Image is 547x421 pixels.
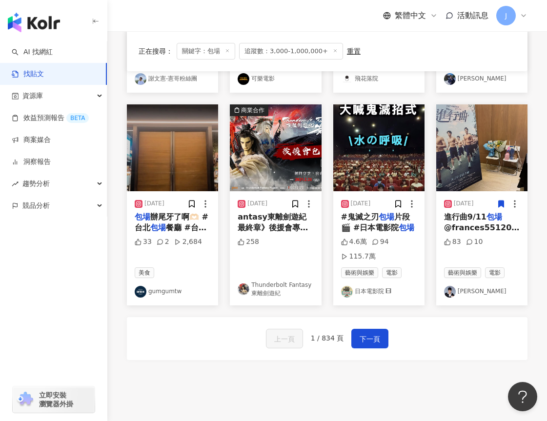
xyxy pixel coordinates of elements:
[266,329,303,348] button: 上一頁
[444,286,520,298] a: KOL Avatar[PERSON_NAME]
[22,173,50,195] span: 趨勢分析
[135,267,154,278] span: 美食
[486,212,502,221] mark: 包場
[39,391,73,408] span: 立即安裝 瀏覽器外掛
[341,73,417,85] a: KOL Avatar飛花落院
[135,286,210,298] a: KOL Avatargumgumtw
[8,13,60,32] img: logo
[12,69,44,79] a: 找貼文
[13,386,95,413] a: chrome extension立即安裝 瀏覽器外掛
[238,281,313,298] a: KOL AvatarThunderbolt Fantasy 東離劍遊紀
[247,200,267,208] div: [DATE]
[16,392,35,407] img: chrome extension
[485,267,505,278] span: 電影
[230,104,321,191] img: post-image
[341,267,378,278] span: 藝術與娛樂
[436,104,527,191] img: post-image
[444,73,456,85] img: KOL Avatar
[135,212,150,221] mark: 包場
[239,43,343,60] span: 追蹤數：3,000-1,000,000+
[157,237,169,247] div: 2
[135,237,152,247] div: 33
[311,334,344,342] span: 1 / 834 頁
[230,104,321,191] button: 商業合作
[395,10,426,21] span: 繁體中文
[238,237,259,247] div: 258
[22,85,43,107] span: 資源庫
[457,11,488,20] span: 活動訊息
[135,212,208,232] span: 辦尾牙了啊🫶🏻 #台北
[150,223,166,232] mark: 包場
[12,180,19,187] span: rise
[444,267,481,278] span: 藝術與娛樂
[508,382,537,411] iframe: Help Scout Beacon - Open
[238,73,249,85] img: KOL Avatar
[444,237,461,247] div: 83
[341,286,353,298] img: KOL Avatar
[12,113,89,123] a: 效益預測報告BETA
[238,212,308,232] span: antasy東離劍遊紀最終章》後援會專屬
[12,157,51,167] a: 洞察報告
[333,104,425,191] img: post-image
[360,333,380,345] span: 下一頁
[372,237,389,247] div: 94
[351,329,388,348] button: 下一頁
[135,73,210,85] a: KOL Avatar謝文憲-憲哥粉絲團
[135,223,206,243] span: 餐廳 #台北餐廳 #
[444,286,456,298] img: KOL Avatar
[241,105,264,115] div: 商業合作
[347,47,361,55] div: 重置
[22,195,50,217] span: 競品分析
[351,200,371,208] div: [DATE]
[444,223,536,254] span: @frances551208 @marchingboys2025 #進行曲 #電影 #
[135,73,146,85] img: KOL Avatar
[444,73,520,85] a: KOL Avatar[PERSON_NAME]
[238,283,249,295] img: KOL Avatar
[399,223,414,232] mark: 包場
[341,237,367,247] div: 4.6萬
[135,286,146,298] img: KOL Avatar
[444,212,486,221] span: 進行曲9/11
[174,237,202,247] div: 2,684
[177,43,235,60] span: 關鍵字：包場
[505,10,507,21] span: J
[341,286,417,298] a: KOL Avatar日本電影院 🎞
[382,267,402,278] span: 電影
[127,104,218,191] img: post-image
[12,47,53,57] a: searchAI 找網紅
[238,73,313,85] a: KOL Avatar可樂電影
[341,212,410,232] span: 片段🎬 #日本電影院
[341,212,379,221] span: #鬼滅之刃
[12,135,51,145] a: 商案媒合
[454,200,474,208] div: [DATE]
[341,252,376,261] div: 115.7萬
[139,47,173,55] span: 正在搜尋 ：
[144,200,164,208] div: [DATE]
[341,73,353,85] img: KOL Avatar
[379,212,394,221] mark: 包場
[466,237,483,247] div: 10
